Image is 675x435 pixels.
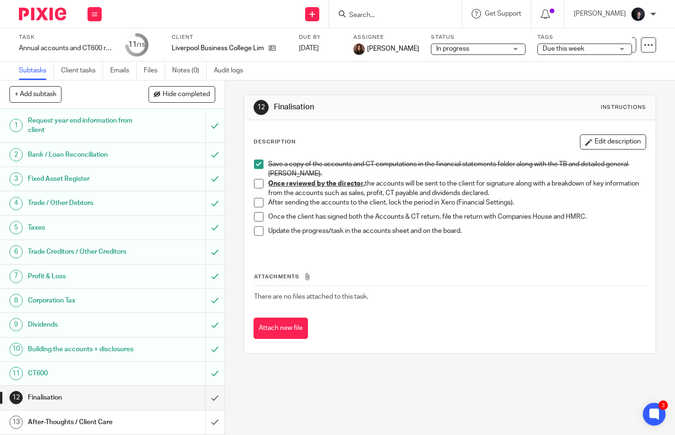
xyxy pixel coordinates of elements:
label: Tags [537,34,632,41]
label: Client [172,34,287,41]
div: 5 [9,221,23,234]
img: 455A2509.jpg [631,7,646,22]
div: 4 [9,197,23,210]
div: 11 [128,39,145,50]
div: 12 [254,100,269,115]
img: Pixie [19,8,66,20]
div: 1 [9,119,23,132]
h1: After-Thoughts / Client Care [28,415,140,429]
p: Liverpool Business College Limited [172,44,264,53]
a: Subtasks [19,62,54,80]
div: 3 [658,400,668,410]
div: 13 [9,416,23,429]
span: There are no files attached to this task. [254,293,368,300]
h1: Corporation Tax [28,293,140,308]
p: Update the progress/task in the accounts sheet and on the board. [268,226,646,236]
span: Due this week [543,45,584,52]
div: 9 [9,318,23,331]
a: Emails [110,62,137,80]
h1: Building the accounts + disclosures [28,342,140,356]
h1: Fixed Asset Register [28,172,140,186]
u: Once reviewed by the director, [268,180,365,187]
h1: Finalisation [28,391,140,405]
button: Hide completed [149,86,215,102]
div: 2 [9,148,23,161]
div: 10 [9,343,23,356]
a: Audit logs [214,62,250,80]
p: Save a copy of the accounts and CT computations in the financial statements folder along with the... [268,160,646,179]
a: Client tasks [61,62,103,80]
p: Once the client has signed both the Accounts & CT return, file the return with Companies House an... [268,212,646,222]
button: Edit description [580,134,646,150]
div: Annual accounts and CT600 return [19,44,114,53]
span: Attachments [254,274,299,279]
label: Task [19,34,114,41]
p: the accounts will be sent to the client for signature along with a breakdown of key information f... [268,179,646,198]
div: 7 [9,270,23,283]
div: Instructions [601,104,646,111]
label: Status [431,34,526,41]
div: 6 [9,245,23,258]
p: After sending the accounts to the client, lock the period in Xero (Financial Settings). [268,198,646,207]
div: 11 [9,367,23,380]
span: [DATE] [299,45,319,52]
h1: Trade / Other Debtors [28,196,140,210]
button: Attach new file [254,318,308,339]
a: Files [144,62,165,80]
h1: Trade Creditors / Other Creditors [28,245,140,259]
button: + Add subtask [9,86,61,102]
label: Assignee [353,34,419,41]
small: /15 [137,43,145,48]
h1: Dividends [28,318,140,332]
p: [PERSON_NAME] [574,9,626,18]
span: [PERSON_NAME] [367,44,419,53]
span: Get Support [485,10,521,17]
input: Search [348,11,433,20]
div: 8 [9,294,23,307]
a: Notes (0) [172,62,207,80]
span: Hide completed [163,91,210,98]
h1: Taxes [28,221,140,235]
h1: Bank / Loan Reconciliation [28,148,140,162]
img: Headshot.jpg [353,44,365,55]
h1: Profit & Loss [28,269,140,284]
label: Due by [299,34,342,41]
div: 12 [9,391,23,404]
div: 3 [9,172,23,186]
h1: Request year end information from client [28,114,140,138]
p: Description [254,138,296,146]
h1: CT600 [28,366,140,381]
span: In progress [436,45,469,52]
h1: Finalisation [274,102,470,112]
